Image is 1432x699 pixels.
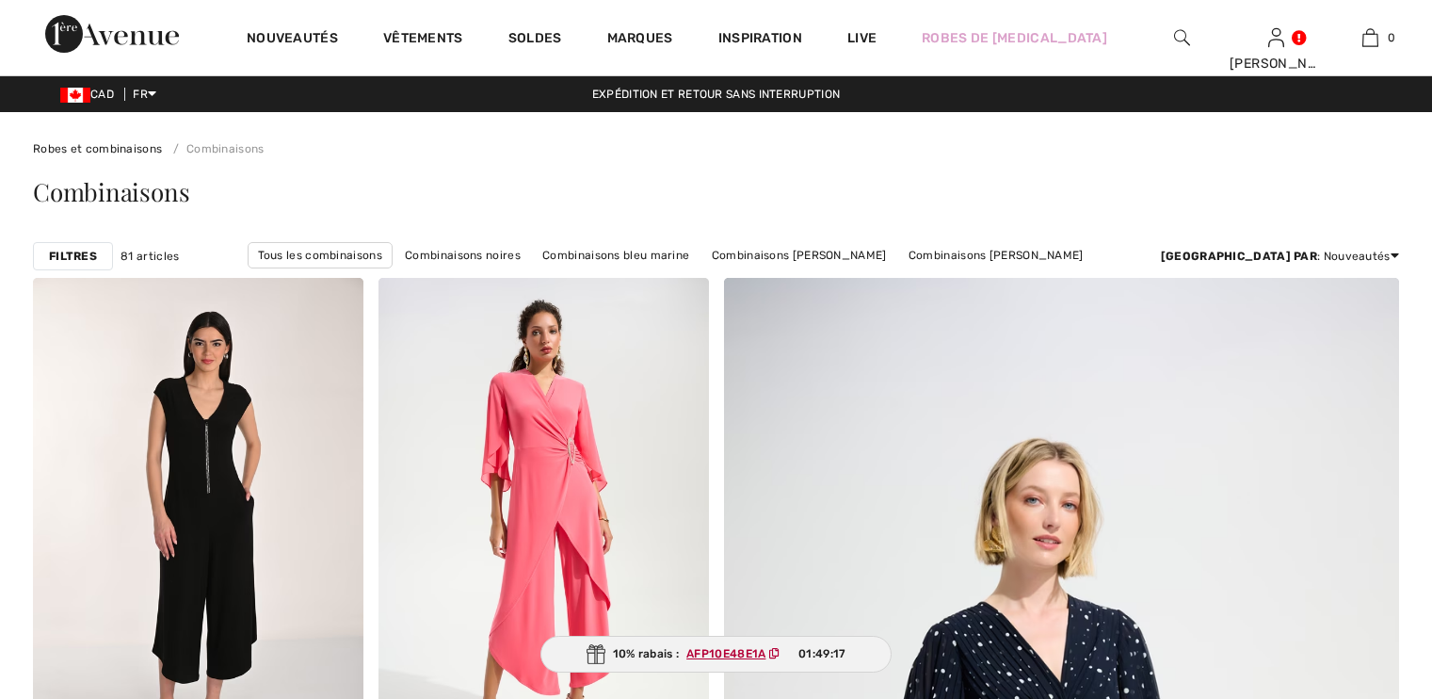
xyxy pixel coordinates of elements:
[1230,54,1322,73] div: [PERSON_NAME]
[607,30,673,50] a: Marques
[33,175,189,208] span: Combinaisons
[1161,250,1317,263] strong: [GEOGRAPHIC_DATA] par
[60,88,121,101] span: CAD
[1388,29,1395,46] span: 0
[547,268,699,293] a: Combinaisons de soirée
[1324,26,1416,49] a: 0
[1312,558,1413,605] iframe: Ouvre un widget dans lequel vous pouvez trouver plus d’informations
[899,243,1093,268] a: Combinaisons [PERSON_NAME]
[247,30,338,50] a: Nouveautés
[1161,248,1399,265] div: : Nouveautés
[508,30,562,50] a: Soldes
[540,636,893,673] div: 10% rabais :
[395,243,530,268] a: Combinaisons noires
[834,268,950,293] a: Manches longues
[718,30,802,50] span: Inspiration
[1362,26,1378,49] img: Mon panier
[60,88,90,103] img: Canadian Dollar
[133,88,156,101] span: FR
[1268,26,1284,49] img: Mes infos
[686,647,765,660] ins: AFP10E48E1A
[922,28,1107,48] a: Robes de [MEDICAL_DATA]
[248,242,393,268] a: Tous les combinaisons
[121,248,179,265] span: 81 articles
[798,645,845,662] span: 01:49:17
[33,142,162,155] a: Robes et combinaisons
[702,243,896,268] a: Combinaisons [PERSON_NAME]
[1268,28,1284,46] a: Se connecter
[847,28,877,48] a: Live
[166,142,265,155] a: Combinaisons
[701,268,830,293] a: Combinaisons unies
[533,243,699,268] a: Combinaisons bleu marine
[383,30,463,50] a: Vêtements
[45,15,179,53] img: 1ère Avenue
[587,644,605,664] img: Gift.svg
[1174,26,1190,49] img: recherche
[391,268,544,293] a: Combinaisons formelles
[49,248,97,265] strong: Filtres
